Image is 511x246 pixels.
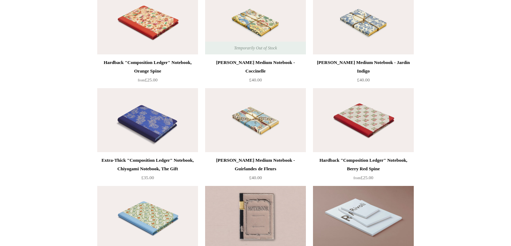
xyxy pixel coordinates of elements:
[313,88,414,152] img: Hardback "Composition Ledger" Notebook, Berry Red Spine
[315,156,412,173] div: Hardback "Composition Ledger" Notebook, Berry Red Spine
[249,77,262,82] span: £40.00
[207,58,304,75] div: [PERSON_NAME] Medium Notebook - Coccinelle
[315,58,412,75] div: [PERSON_NAME] Medium Notebook - Jardin Indigo
[207,156,304,173] div: [PERSON_NAME] Medium Notebook - Guirlandes de Fleurs
[353,175,373,180] span: £25.00
[141,175,154,180] span: £35.00
[227,42,284,54] span: Temporarily Out of Stock
[313,156,414,185] a: Hardback "Composition Ledger" Notebook, Berry Red Spine from£25.00
[99,58,196,75] div: Hardback "Composition Ledger" Notebook, Orange Spine
[313,58,414,87] a: [PERSON_NAME] Medium Notebook - Jardin Indigo £40.00
[313,88,414,152] a: Hardback "Composition Ledger" Notebook, Berry Red Spine Hardback "Composition Ledger" Notebook, B...
[205,88,306,152] img: Antoinette Poisson Medium Notebook - Guirlandes de Fleurs
[205,156,306,185] a: [PERSON_NAME] Medium Notebook - Guirlandes de Fleurs £40.00
[205,58,306,87] a: [PERSON_NAME] Medium Notebook - Coccinelle £40.00
[97,88,198,152] img: Extra-Thick "Composition Ledger" Notebook, Chiyogami Notebook, The Gift
[138,77,158,82] span: £25.00
[99,156,196,173] div: Extra-Thick "Composition Ledger" Notebook, Chiyogami Notebook, The Gift
[97,156,198,185] a: Extra-Thick "Composition Ledger" Notebook, Chiyogami Notebook, The Gift £35.00
[353,176,361,180] span: from
[357,77,370,82] span: £40.00
[249,175,262,180] span: £40.00
[138,78,145,82] span: from
[205,88,306,152] a: Antoinette Poisson Medium Notebook - Guirlandes de Fleurs Antoinette Poisson Medium Notebook - Gu...
[97,88,198,152] a: Extra-Thick "Composition Ledger" Notebook, Chiyogami Notebook, The Gift Extra-Thick "Composition ...
[97,58,198,87] a: Hardback "Composition Ledger" Notebook, Orange Spine from£25.00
